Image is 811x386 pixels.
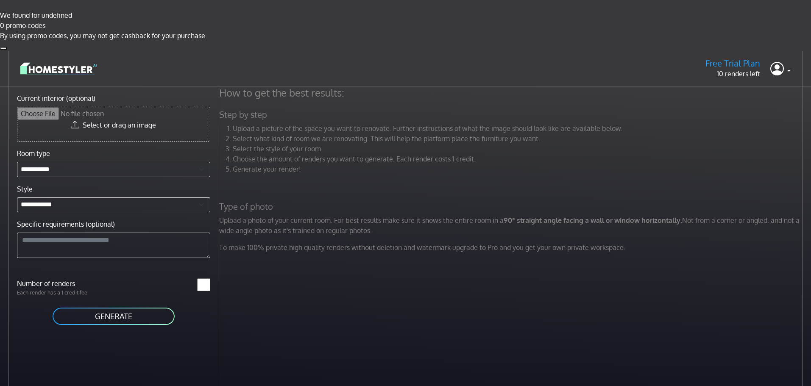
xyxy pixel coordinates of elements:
[504,216,682,225] strong: 90° straight angle facing a wall or window horizontally.
[214,201,810,212] h5: Type of photo
[214,215,810,236] p: Upload a photo of your current room. For best results make sure it shows the entire room in a Not...
[20,61,97,76] img: logo-3de290ba35641baa71223ecac5eacb59cb85b4c7fdf211dc9aaecaaee71ea2f8.svg
[233,133,805,144] li: Select what kind of room we are renovating. This will help the platform place the furniture you w...
[17,148,50,158] label: Room type
[12,278,114,289] label: Number of renders
[12,289,114,297] p: Each render has a 1 credit fee
[705,69,760,79] p: 10 renders left
[52,307,176,326] button: GENERATE
[214,109,810,120] h5: Step by step
[233,154,805,164] li: Choose the amount of renders you want to generate. Each render costs 1 credit.
[233,164,805,174] li: Generate your render!
[17,93,95,103] label: Current interior (optional)
[17,184,33,194] label: Style
[214,242,810,253] p: To make 100% private high quality renders without deletion and watermark upgrade to Pro and you g...
[17,219,115,229] label: Specific requirements (optional)
[233,123,805,133] li: Upload a picture of the space you want to renovate. Further instructions of what the image should...
[705,58,760,69] h5: Free Trial Plan
[233,144,805,154] li: Select the style of your room.
[214,86,810,99] h4: How to get the best results:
